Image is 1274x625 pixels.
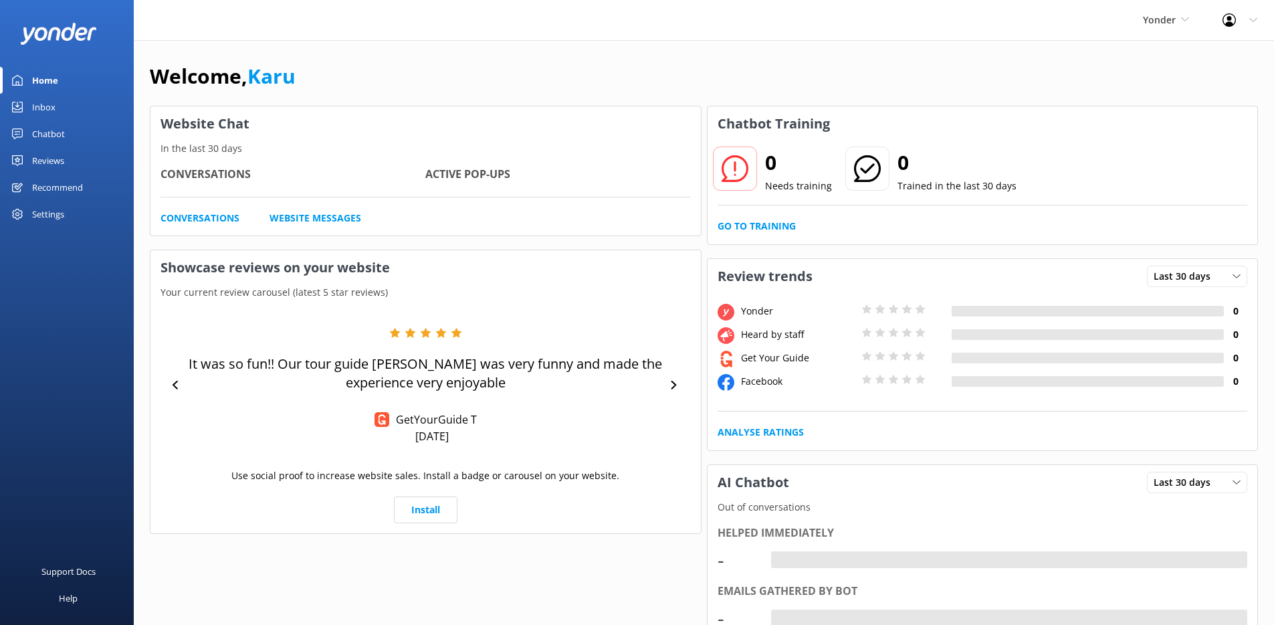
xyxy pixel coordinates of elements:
[32,94,56,120] div: Inbox
[718,219,796,234] a: Go to Training
[59,585,78,612] div: Help
[32,147,64,174] div: Reviews
[897,179,1017,193] p: Trained in the last 30 days
[738,304,858,319] div: Yonder
[415,429,449,444] p: [DATE]
[161,166,425,183] h4: Conversations
[765,147,832,179] h2: 0
[771,551,781,569] div: -
[41,558,96,585] div: Support Docs
[708,465,799,500] h3: AI Chatbot
[32,174,83,201] div: Recommend
[150,285,701,300] p: Your current review carousel (latest 5 star reviews)
[1224,327,1247,342] h4: 0
[718,583,1248,600] div: Emails gathered by bot
[32,67,58,94] div: Home
[1154,269,1218,284] span: Last 30 days
[389,412,477,427] p: GetYourGuide T
[32,201,64,228] div: Settings
[1224,304,1247,319] h4: 0
[718,525,1248,542] div: Helped immediately
[708,106,840,141] h3: Chatbot Training
[897,147,1017,179] h2: 0
[375,412,389,427] img: Get Your Guide Reviews
[150,250,701,285] h3: Showcase reviews on your website
[150,60,296,92] h1: Welcome,
[231,468,619,483] p: Use social proof to increase website sales. Install a badge or carousel on your website.
[20,23,97,45] img: yonder-white-logo.png
[1143,13,1176,26] span: Yonder
[738,327,858,342] div: Heard by staff
[765,179,832,193] p: Needs training
[150,141,701,156] p: In the last 30 days
[1224,374,1247,389] h4: 0
[718,425,804,440] a: Analyse Ratings
[738,374,858,389] div: Facebook
[708,500,1258,515] p: Out of conversations
[150,106,701,141] h3: Website Chat
[718,544,758,576] div: -
[161,211,239,226] a: Conversations
[425,166,690,183] h4: Active Pop-ups
[1154,475,1218,490] span: Last 30 days
[1224,351,1247,365] h4: 0
[738,351,858,365] div: Get Your Guide
[394,497,457,523] a: Install
[708,259,823,294] h3: Review trends
[32,120,65,147] div: Chatbot
[187,355,664,392] p: It was so fun!! Our tour guide [PERSON_NAME] was very funny and made the experience very enjoyable
[247,62,296,90] a: Karu
[270,211,361,226] a: Website Messages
